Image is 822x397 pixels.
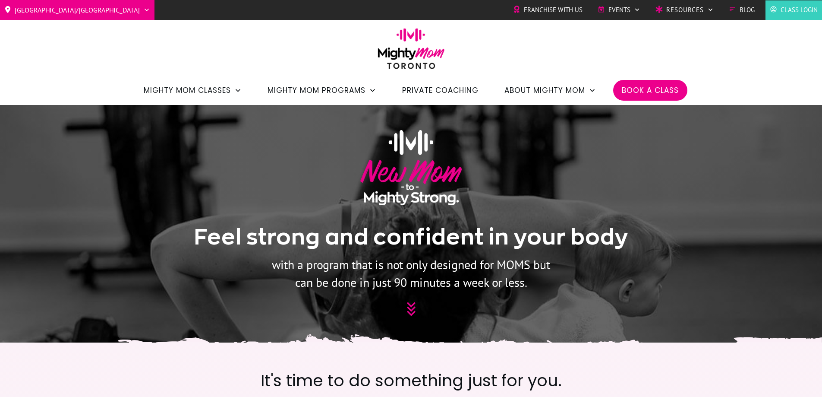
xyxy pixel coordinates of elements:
[268,83,365,98] span: Mighty Mom Programs
[504,83,596,98] a: About Mighty Mom
[15,3,140,17] span: [GEOGRAPHIC_DATA]/[GEOGRAPHIC_DATA]
[524,3,583,16] span: Franchise with Us
[740,3,755,16] span: Blog
[271,256,551,291] p: with a program that is not only designed for MOMS but can be done in just 90 minutes a week or less.
[144,83,231,98] span: Mighty Mom Classes
[373,28,449,75] img: mightymom-logo-toronto
[608,3,630,16] span: Events
[770,3,818,16] a: Class Login
[194,223,628,255] h1: Feel strong and confident in your body
[729,3,755,16] a: Blog
[360,130,462,205] img: New Mom to Mighty Strong
[781,3,818,16] span: Class Login
[666,3,704,16] span: Resources
[513,3,583,16] a: Franchise with Us
[402,83,479,98] a: Private Coaching
[268,83,376,98] a: Mighty Mom Programs
[4,3,150,17] a: [GEOGRAPHIC_DATA]/[GEOGRAPHIC_DATA]
[598,3,640,16] a: Events
[655,3,714,16] a: Resources
[504,83,585,98] span: About Mighty Mom
[144,83,242,98] a: Mighty Mom Classes
[622,83,679,98] a: Book a Class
